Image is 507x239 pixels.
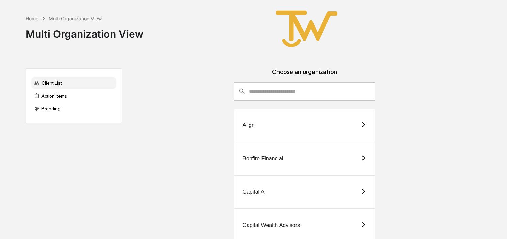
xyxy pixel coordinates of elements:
div: Multi Organization View [49,16,102,21]
div: Home [26,16,38,21]
div: Action Items [31,90,116,102]
div: Capital A [242,189,264,195]
div: consultant-dashboard__filter-organizations-search-bar [234,82,375,101]
img: True West [273,5,341,52]
div: Branding [31,103,116,115]
div: Client List [31,77,116,89]
div: Multi Organization View [26,22,143,40]
div: Align [242,122,255,129]
div: Bonfire Financial [242,156,283,162]
div: Capital Wealth Advisors [242,222,300,228]
div: Choose an organization [128,68,482,82]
